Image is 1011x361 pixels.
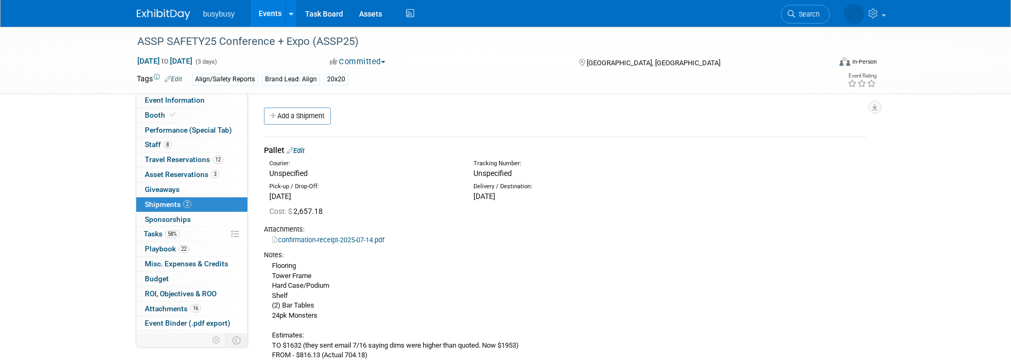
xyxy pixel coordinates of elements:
[145,200,191,209] span: Shipments
[136,108,247,122] a: Booth
[134,32,814,51] div: ASSP SAFETY25 Conference + Expo (ASSP25)
[839,57,850,66] img: Format-Inperson.png
[145,304,201,313] span: Attachments
[145,140,172,149] span: Staff
[195,58,217,65] span: (3 days)
[192,74,258,85] div: Align/Safety Reports
[137,9,190,20] img: ExhibitDay
[145,215,191,224] span: Sponsorships
[145,259,228,268] span: Misc. Expenses & Credits
[844,4,864,24] img: Braden Gillespie
[269,207,293,216] span: Cost: $
[269,168,457,179] div: Unspecified
[165,230,180,238] span: 58%
[264,145,866,156] div: Pallet
[136,182,247,197] a: Giveaways
[269,182,457,191] div: Pick-up / Drop-Off:
[136,302,247,316] a: Attachments16
[136,197,247,212] a: Shipments2
[767,56,877,72] div: Event Format
[272,236,384,244] a: confirmation-receipt-2025-07-14.pdf
[473,159,713,168] div: Tracking Number:
[287,147,305,155] a: Edit
[145,96,205,104] span: Event Information
[326,56,390,67] button: Committed
[136,167,247,182] a: Asset Reservations3
[136,316,247,331] a: Event Binder (.pdf export)
[136,123,247,137] a: Performance (Special Tab)
[136,227,247,241] a: Tasks58%
[145,244,189,253] span: Playbook
[164,141,172,149] span: 8
[587,59,720,67] span: [GEOGRAPHIC_DATA], [GEOGRAPHIC_DATA]
[203,10,235,18] span: busybusy
[781,5,830,24] a: Search
[269,207,327,216] span: 2,657.18
[852,58,877,66] div: In-Person
[269,191,457,202] div: [DATE]
[170,112,175,118] i: Booth reservation complete
[145,319,230,327] span: Event Binder (.pdf export)
[473,169,512,178] span: Unspecified
[145,126,232,134] span: Performance (Special Tab)
[473,191,662,202] div: [DATE]
[136,272,247,286] a: Budget
[136,152,247,167] a: Travel Reservations12
[145,274,169,283] span: Budget
[137,73,182,86] td: Tags
[136,257,247,271] a: Misc. Expenses & Credits
[136,93,247,107] a: Event Information
[145,111,177,119] span: Booth
[847,73,876,79] div: Event Rating
[160,57,170,65] span: to
[473,182,662,191] div: Delivery / Destination:
[269,159,457,168] div: Courier:
[178,245,189,253] span: 22
[183,200,191,208] span: 2
[213,156,223,164] span: 12
[165,75,182,83] a: Edit
[226,333,248,347] td: Toggle Event Tabs
[264,225,866,234] div: Attachments:
[190,304,201,312] span: 16
[795,10,820,18] span: Search
[136,212,247,227] a: Sponsorships
[136,242,247,256] a: Playbook22
[136,137,247,152] a: Staff8
[211,170,219,178] span: 3
[137,56,193,66] span: [DATE] [DATE]
[262,74,320,85] div: Brand Lead: Align
[324,74,348,85] div: 20x20
[264,250,866,260] div: Notes:
[264,107,331,125] a: Add a Shipment
[145,289,216,298] span: ROI, Objectives & ROO
[144,229,180,238] span: Tasks
[136,287,247,301] a: ROI, Objectives & ROO
[145,155,223,164] span: Travel Reservations
[145,185,180,194] span: Giveaways
[145,170,219,179] span: Asset Reservations
[207,333,226,347] td: Personalize Event Tab Strip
